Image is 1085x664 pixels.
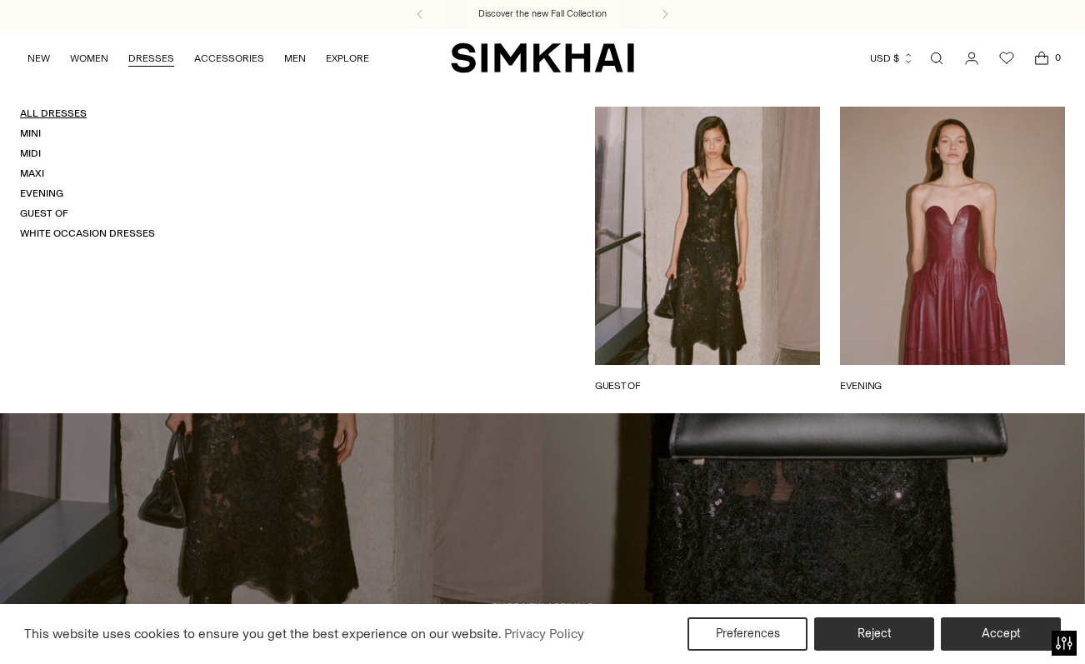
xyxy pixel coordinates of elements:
a: Wishlist [990,42,1023,75]
a: SIMKHAI [451,42,634,74]
a: WOMEN [70,40,108,77]
a: MEN [284,40,306,77]
a: Open search modal [920,42,953,75]
button: USD $ [870,40,914,77]
button: Reject [814,617,934,651]
a: Privacy Policy (opens in a new tab) [502,622,587,647]
button: Accept [941,617,1061,651]
a: Open cart modal [1025,42,1058,75]
a: Discover the new Fall Collection [478,7,607,21]
span: 0 [1050,50,1065,65]
iframe: Sign Up via Text for Offers [13,601,167,651]
a: Go to the account page [955,42,988,75]
a: DRESSES [128,40,174,77]
a: ACCESSORIES [194,40,264,77]
a: NEW [27,40,50,77]
button: Preferences [687,617,807,651]
a: EXPLORE [326,40,369,77]
span: This website uses cookies to ensure you get the best experience on our website. [24,626,502,642]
